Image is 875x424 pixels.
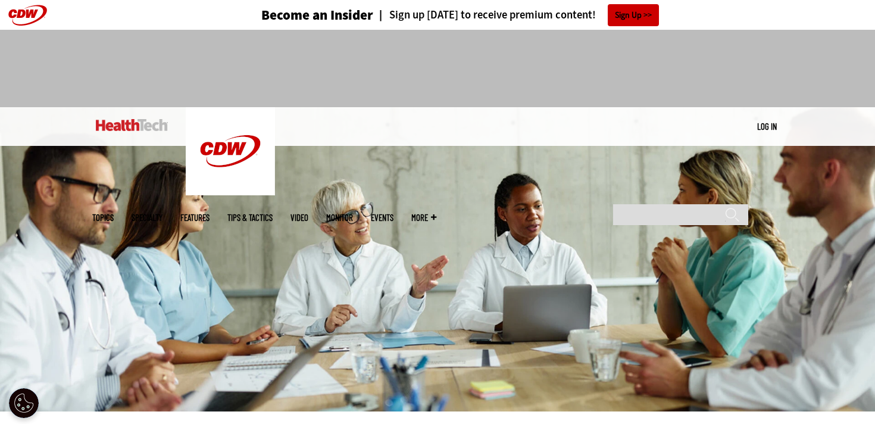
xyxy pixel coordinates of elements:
[411,213,436,222] span: More
[227,213,273,222] a: Tips & Tactics
[217,8,373,22] a: Become an Insider
[373,10,596,21] a: Sign up [DATE] to receive premium content!
[757,120,777,133] div: User menu
[132,213,162,222] span: Specialty
[290,213,308,222] a: Video
[261,8,373,22] h3: Become an Insider
[186,186,275,198] a: CDW
[221,42,654,95] iframe: advertisement
[757,121,777,132] a: Log in
[9,388,39,418] button: Open Preferences
[9,388,39,418] div: Cookie Settings
[96,119,168,131] img: Home
[326,213,353,222] a: MonITor
[180,213,210,222] a: Features
[371,213,393,222] a: Events
[186,107,275,195] img: Home
[608,4,659,26] a: Sign Up
[92,213,114,222] span: Topics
